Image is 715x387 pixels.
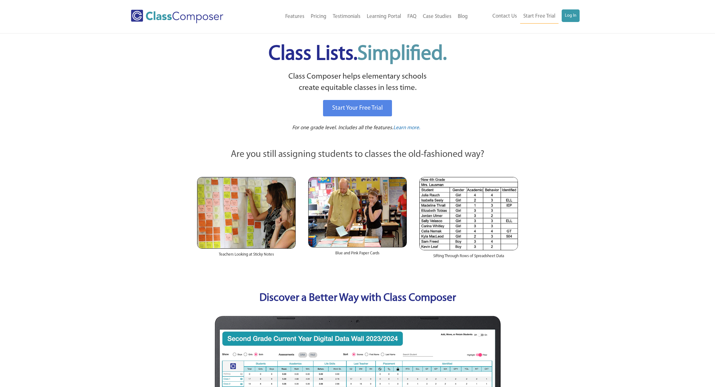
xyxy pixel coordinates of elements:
[323,100,392,116] a: Start Your Free Trial
[308,10,330,24] a: Pricing
[292,125,393,130] span: For one grade level. Includes all the features.
[308,177,407,247] img: Blue and Pink Paper Cards
[191,290,525,307] p: Discover a Better Way with Class Composer
[330,10,364,24] a: Testimonials
[520,9,559,24] a: Start Free Trial
[357,44,447,64] span: Simplified.
[197,148,518,162] p: Are you still assigning students to classes the old-fashioned way?
[455,10,471,24] a: Blog
[393,124,420,132] a: Learn more.
[471,9,580,24] nav: Header Menu
[364,10,404,24] a: Learning Portal
[196,71,519,94] p: Class Composer helps elementary schools create equitable classes in less time.
[404,10,420,24] a: FAQ
[131,10,223,23] img: Class Composer
[489,9,520,23] a: Contact Us
[393,125,420,130] span: Learn more.
[269,44,447,64] span: Class Lists.
[197,249,296,264] div: Teachers Looking at Sticky Notes
[282,10,308,24] a: Features
[419,250,518,265] div: Sifting Through Rows of Spreadsheet Data
[420,10,455,24] a: Case Studies
[562,9,580,22] a: Log In
[419,177,518,250] img: Spreadsheets
[308,247,407,263] div: Blue and Pink Paper Cards
[197,177,296,249] img: Teachers Looking at Sticky Notes
[332,105,383,111] span: Start Your Free Trial
[249,10,471,24] nav: Header Menu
